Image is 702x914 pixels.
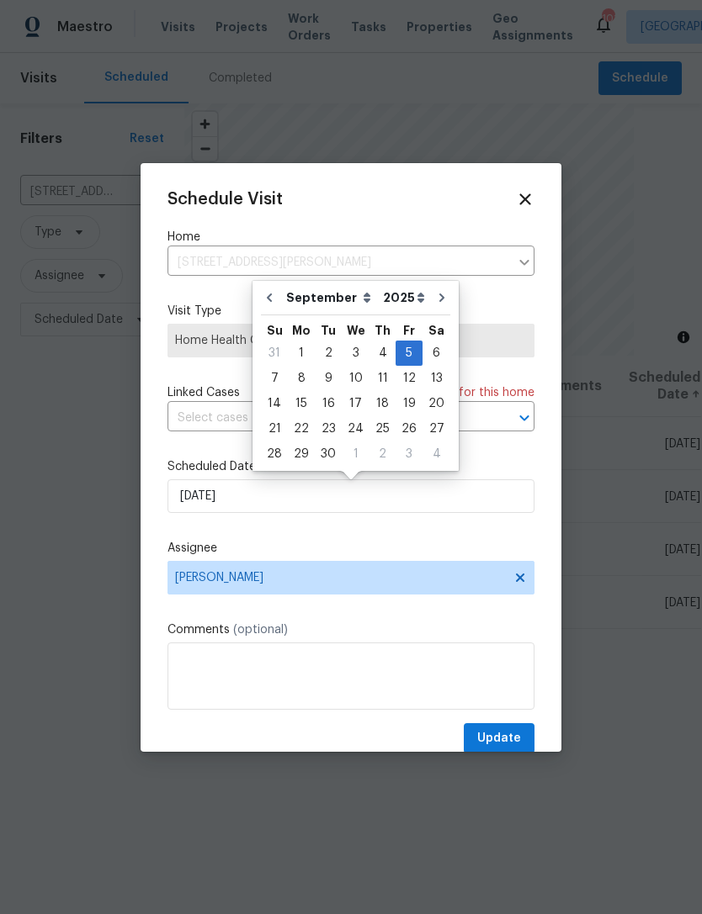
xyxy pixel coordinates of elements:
[396,391,423,416] div: Fri Sep 19 2025
[342,341,370,365] div: 3
[342,442,370,466] div: 1
[315,367,342,390] div: 9
[321,325,336,336] abbr: Tuesday
[168,405,487,431] input: Select cases
[288,441,315,467] div: Mon Sep 29 2025
[342,441,370,467] div: Wed Oct 01 2025
[423,416,450,441] div: Sat Sep 27 2025
[423,417,450,441] div: 27
[288,341,315,366] div: Mon Sep 01 2025
[342,367,370,390] div: 10
[370,341,396,366] div: Thu Sep 04 2025
[477,728,521,749] span: Update
[168,229,534,246] label: Home
[342,391,370,416] div: Wed Sep 17 2025
[261,367,288,390] div: 7
[282,285,379,310] select: Month
[379,285,429,310] select: Year
[233,624,288,636] span: (optional)
[370,366,396,391] div: Thu Sep 11 2025
[464,723,534,754] button: Update
[315,417,342,441] div: 23
[375,325,391,336] abbr: Thursday
[168,250,509,276] input: Enter in an address
[370,441,396,467] div: Thu Oct 02 2025
[370,367,396,390] div: 11
[423,392,450,415] div: 20
[168,303,534,320] label: Visit Type
[423,366,450,391] div: Sat Sep 13 2025
[342,366,370,391] div: Wed Sep 10 2025
[429,281,455,314] button: Go to next month
[315,341,342,366] div: Tue Sep 02 2025
[315,391,342,416] div: Tue Sep 16 2025
[288,341,315,365] div: 1
[396,416,423,441] div: Fri Sep 26 2025
[288,367,315,390] div: 8
[423,442,450,466] div: 4
[342,416,370,441] div: Wed Sep 24 2025
[370,416,396,441] div: Thu Sep 25 2025
[261,341,288,366] div: Sun Aug 31 2025
[342,341,370,366] div: Wed Sep 03 2025
[516,190,534,209] span: Close
[168,191,283,208] span: Schedule Visit
[288,416,315,441] div: Mon Sep 22 2025
[315,392,342,415] div: 16
[168,540,534,557] label: Assignee
[396,442,423,466] div: 3
[396,341,423,365] div: 5
[168,479,534,513] input: M/D/YYYY
[396,367,423,390] div: 12
[423,341,450,366] div: Sat Sep 06 2025
[261,366,288,391] div: Sun Sep 07 2025
[315,341,342,365] div: 2
[342,417,370,441] div: 24
[423,391,450,416] div: Sat Sep 20 2025
[261,417,288,441] div: 21
[396,341,423,366] div: Fri Sep 05 2025
[288,417,315,441] div: 22
[267,325,283,336] abbr: Sunday
[342,392,370,415] div: 17
[423,341,450,365] div: 6
[315,366,342,391] div: Tue Sep 09 2025
[315,416,342,441] div: Tue Sep 23 2025
[257,281,282,314] button: Go to previous month
[175,332,527,349] span: Home Health Checkup
[513,406,536,430] button: Open
[396,417,423,441] div: 26
[370,392,396,415] div: 18
[396,366,423,391] div: Fri Sep 12 2025
[261,442,288,466] div: 28
[396,441,423,467] div: Fri Oct 03 2025
[403,325,415,336] abbr: Friday
[261,391,288,416] div: Sun Sep 14 2025
[168,621,534,638] label: Comments
[423,367,450,390] div: 13
[261,416,288,441] div: Sun Sep 21 2025
[370,341,396,365] div: 4
[370,391,396,416] div: Thu Sep 18 2025
[288,366,315,391] div: Mon Sep 08 2025
[292,325,311,336] abbr: Monday
[423,441,450,467] div: Sat Oct 04 2025
[288,442,315,466] div: 29
[315,441,342,467] div: Tue Sep 30 2025
[370,417,396,441] div: 25
[347,325,365,336] abbr: Wednesday
[261,392,288,415] div: 14
[396,392,423,415] div: 19
[315,442,342,466] div: 30
[168,384,240,401] span: Linked Cases
[428,325,444,336] abbr: Saturday
[168,458,534,475] label: Scheduled Date
[261,441,288,467] div: Sun Sep 28 2025
[288,391,315,416] div: Mon Sep 15 2025
[261,341,288,365] div: 31
[175,571,505,584] span: [PERSON_NAME]
[370,442,396,466] div: 2
[288,392,315,415] div: 15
